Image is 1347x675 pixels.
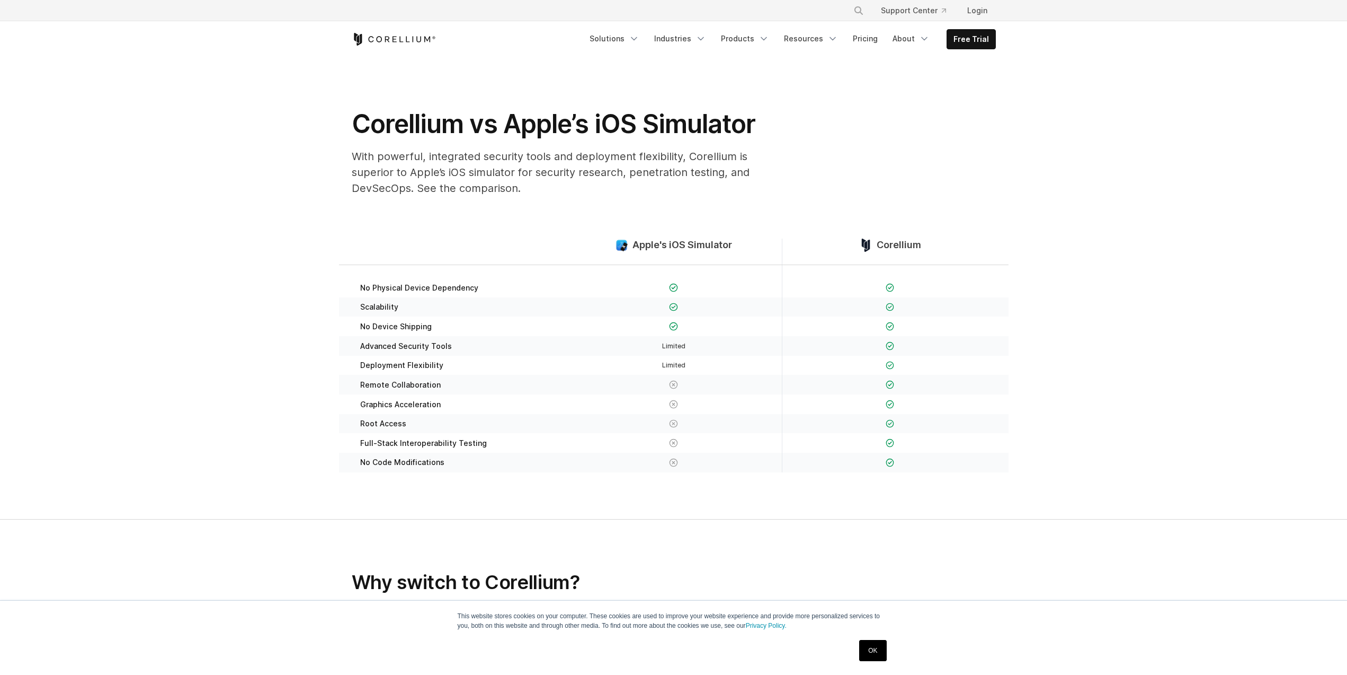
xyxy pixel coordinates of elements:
img: Checkmark [886,341,895,350]
span: Apple's iOS Simulator [632,239,732,251]
div: Navigation Menu [583,29,996,49]
span: Full-Stack Interoperability Testing [360,439,487,448]
span: No Device Shipping [360,322,432,331]
img: Checkmark [886,380,895,389]
img: Checkmark [669,283,678,292]
img: Checkmark [886,458,895,467]
span: Deployment Flexibility [360,361,443,370]
img: Checkmark [886,400,895,409]
img: Checkmark [669,322,678,331]
span: Advanced Security Tools [360,341,452,351]
span: Root Access [360,419,406,428]
a: Industries [648,29,712,48]
span: No Physical Device Dependency [360,283,478,293]
a: Resources [778,29,844,48]
img: compare_ios-simulator--large [615,239,628,252]
img: X [669,419,678,428]
a: Login [959,1,996,20]
span: Remote Collaboration [360,380,441,390]
img: Checkmark [886,283,895,292]
span: Corellium [877,239,921,251]
a: Privacy Policy. [746,622,787,629]
img: Checkmark [669,303,678,312]
span: No Code Modifications [360,458,444,467]
a: Solutions [583,29,646,48]
img: Checkmark [886,439,895,448]
a: Products [715,29,775,48]
a: About [886,29,936,48]
a: OK [859,640,886,661]
h2: Why switch to Corellium? [352,571,774,594]
span: Limited [662,361,685,369]
img: Checkmark [886,303,895,312]
img: X [669,458,678,467]
p: This website stores cookies on your computer. These cookies are used to improve your website expe... [458,611,890,630]
a: Corellium Home [352,33,436,46]
span: Scalability [360,302,398,312]
span: Graphics Acceleration [360,400,441,409]
img: Checkmark [886,419,895,428]
h1: Corellium vs Apple’s iOS Simulator [352,108,775,140]
img: X [669,439,678,448]
button: Search [849,1,868,20]
a: Support Center [872,1,955,20]
a: Pricing [846,29,884,48]
a: Free Trial [947,30,995,49]
p: With powerful, integrated security tools and deployment flexibility, Corellium is superior to App... [352,148,775,196]
div: Navigation Menu [841,1,996,20]
img: X [669,400,678,409]
span: Limited [662,342,685,350]
img: X [669,380,678,389]
img: Checkmark [886,361,895,370]
img: Checkmark [886,322,895,331]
